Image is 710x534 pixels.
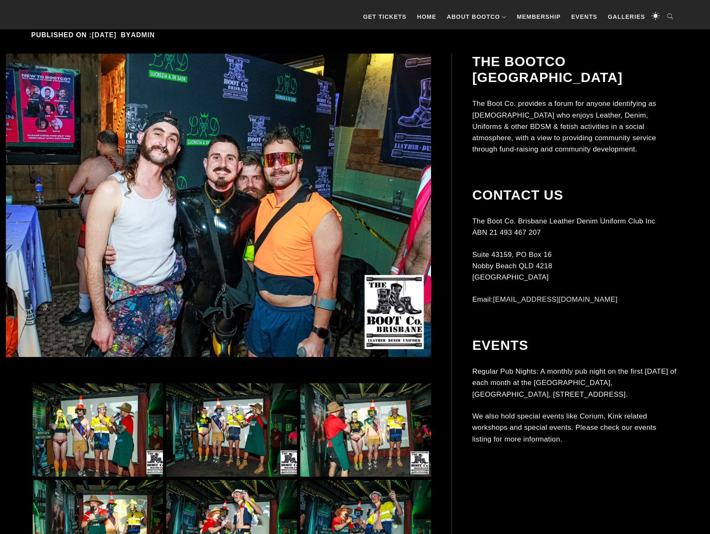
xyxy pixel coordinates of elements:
p: The Boot Co. Brisbane Leather Denim Uniform Club Inc ABN 21 493 467 207 [472,216,677,238]
p: We also hold special events like Corium, Kink related workshops and special events. Please check ... [472,411,677,445]
a: Membership [513,4,565,29]
a: About BootCo [443,4,511,29]
p: The Boot Co. provides a forum for anyone identifying as [DEMOGRAPHIC_DATA] who enjoys Leather, De... [472,98,677,155]
p: Suite 43159, PO Box 16 Nobby Beach QLD 4218 [GEOGRAPHIC_DATA] [472,249,677,283]
p: Regular Pub Nights: A monthly pub night on the first [DATE] of each month at the [GEOGRAPHIC_DATA... [472,366,677,400]
a: Home [413,4,441,29]
h2: The BootCo [GEOGRAPHIC_DATA] [472,54,677,86]
a: GET TICKETS [359,4,411,29]
span: Published on : [31,31,121,39]
h2: Contact Us [472,187,677,203]
span: by [121,31,159,39]
h2: Events [472,337,677,353]
a: Events [567,4,602,29]
a: [EMAIL_ADDRESS][DOMAIN_NAME] [493,295,618,303]
a: Galleries [604,4,649,29]
a: [DATE] [92,31,116,39]
p: Email: [472,294,677,305]
a: admin [131,31,155,39]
